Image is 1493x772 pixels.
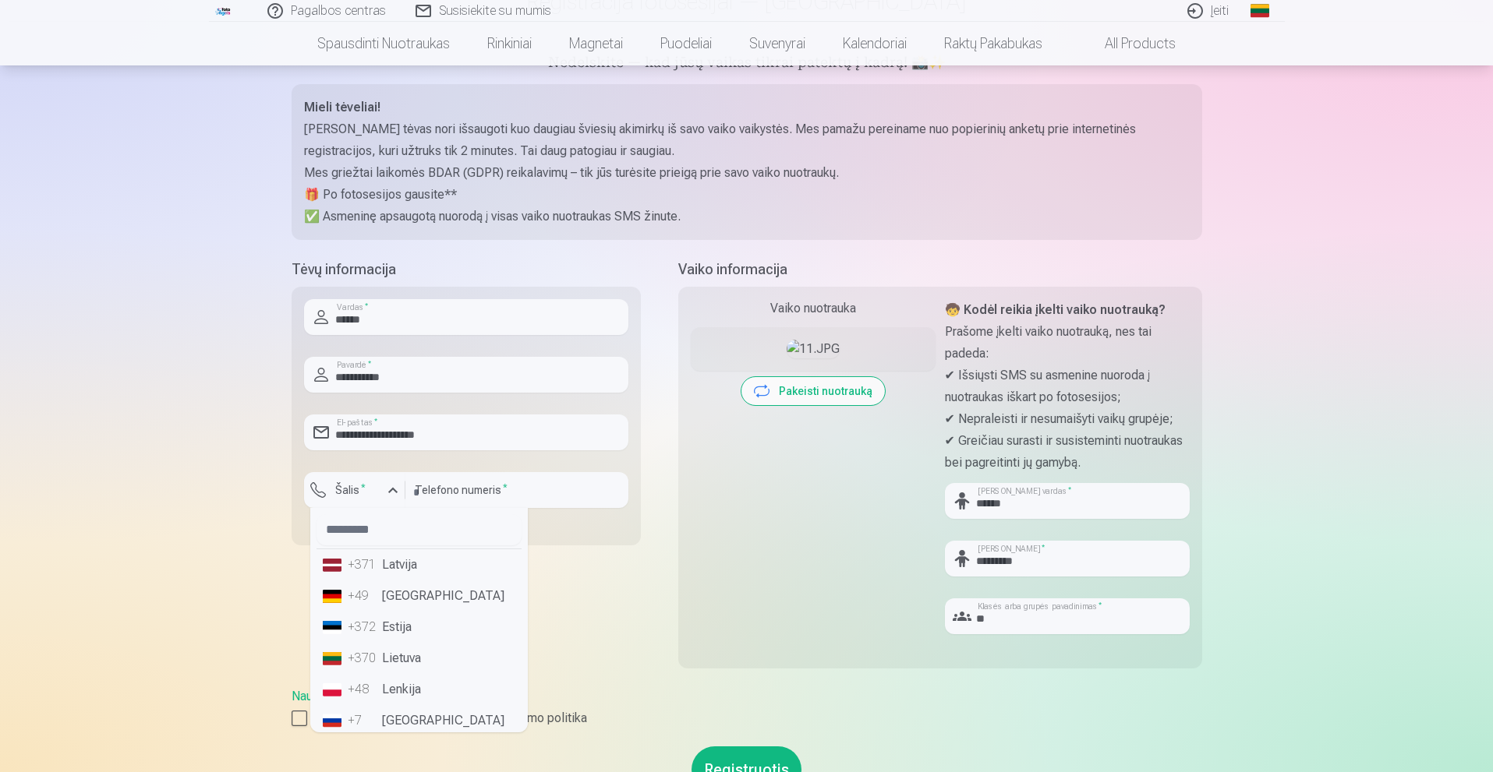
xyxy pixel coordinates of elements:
[787,340,840,358] img: 11.JPG
[304,162,1190,184] p: Mes griežtai laikomės BDAR (GDPR) reikalavimų – tik jūs turėsite prieigą prie savo vaiko nuotraukų.
[292,259,641,280] h5: Tėvų informacija
[731,22,824,65] a: Suvenyrai
[550,22,642,65] a: Magnetai
[945,365,1190,408] p: ✔ Išsiųsti SMS su asmenine nuoroda į nuotraukas iškart po fotosesijos;
[317,580,522,612] li: [GEOGRAPHIC_DATA]
[348,555,379,574] div: +371
[945,302,1166,317] strong: 🧒 Kodėl reikia įkelti vaiko nuotrauką?
[304,472,405,508] button: Šalis*
[317,674,522,705] li: Lenkija
[1061,22,1194,65] a: All products
[317,612,522,643] li: Estija
[304,206,1190,227] p: ✅ Asmeninę apsaugotą nuorodą į visas vaiko nuotraukas SMS žinute.
[304,508,405,533] div: [PERSON_NAME] yra privalomas
[304,184,1190,206] p: 🎁 Po fotosesijos gausite**
[945,430,1190,474] p: ✔ Greičiau surasti ir susisteminti nuotraukas bei pagreitinti jų gamybą.
[292,687,1202,728] div: ,
[292,709,1202,728] label: Sutinku su Naudotojo sutartimi ir privatumo politika
[642,22,731,65] a: Puodeliai
[304,100,380,115] strong: Mieli tėveliai!
[317,643,522,674] li: Lietuva
[348,711,379,730] div: +7
[317,705,522,736] li: [GEOGRAPHIC_DATA]
[945,321,1190,365] p: Prašome įkelti vaiko nuotrauką, nes tai padeda:
[469,22,550,65] a: Rinkiniai
[945,408,1190,430] p: ✔ Nepraleisti ir nesumaišyti vaikų grupėje;
[329,482,372,498] label: Šalis
[299,22,469,65] a: Spausdinti nuotraukas
[925,22,1061,65] a: Raktų pakabukas
[741,377,885,405] button: Pakeisti nuotrauką
[348,680,379,699] div: +48
[348,587,379,605] div: +49
[304,118,1190,162] p: [PERSON_NAME] tėvas nori išsaugoti kuo daugiau šviesių akimirkų iš savo vaiko vaikystės. Mes pama...
[691,299,936,318] div: Vaiko nuotrauka
[317,549,522,580] li: Latvija
[348,649,379,668] div: +370
[678,259,1202,280] h5: Vaiko informacija
[348,618,379,636] div: +372
[215,6,232,16] img: /fa2
[292,689,391,703] a: Naudotojo sutartis
[824,22,925,65] a: Kalendoriai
